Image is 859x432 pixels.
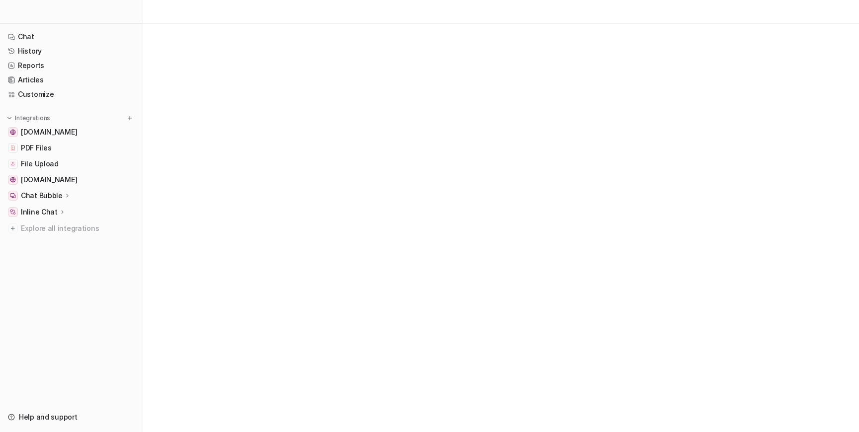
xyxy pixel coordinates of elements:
[21,143,51,153] span: PDF Files
[10,193,16,199] img: Chat Bubble
[4,125,139,139] a: www.bitgo.com[DOMAIN_NAME]
[21,191,63,201] p: Chat Bubble
[6,115,13,122] img: expand menu
[21,159,59,169] span: File Upload
[8,223,18,233] img: explore all integrations
[4,157,139,171] a: File UploadFile Upload
[4,141,139,155] a: PDF FilesPDF Files
[4,73,139,87] a: Articles
[4,410,139,424] a: Help and support
[10,177,16,183] img: developers.bitgo.com
[21,207,58,217] p: Inline Chat
[4,221,139,235] a: Explore all integrations
[4,30,139,44] a: Chat
[21,127,77,137] span: [DOMAIN_NAME]
[4,44,139,58] a: History
[10,145,16,151] img: PDF Files
[15,114,50,122] p: Integrations
[10,129,16,135] img: www.bitgo.com
[21,175,77,185] span: [DOMAIN_NAME]
[126,115,133,122] img: menu_add.svg
[4,113,53,123] button: Integrations
[10,209,16,215] img: Inline Chat
[4,87,139,101] a: Customize
[10,161,16,167] img: File Upload
[4,173,139,187] a: developers.bitgo.com[DOMAIN_NAME]
[4,59,139,72] a: Reports
[21,220,135,236] span: Explore all integrations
